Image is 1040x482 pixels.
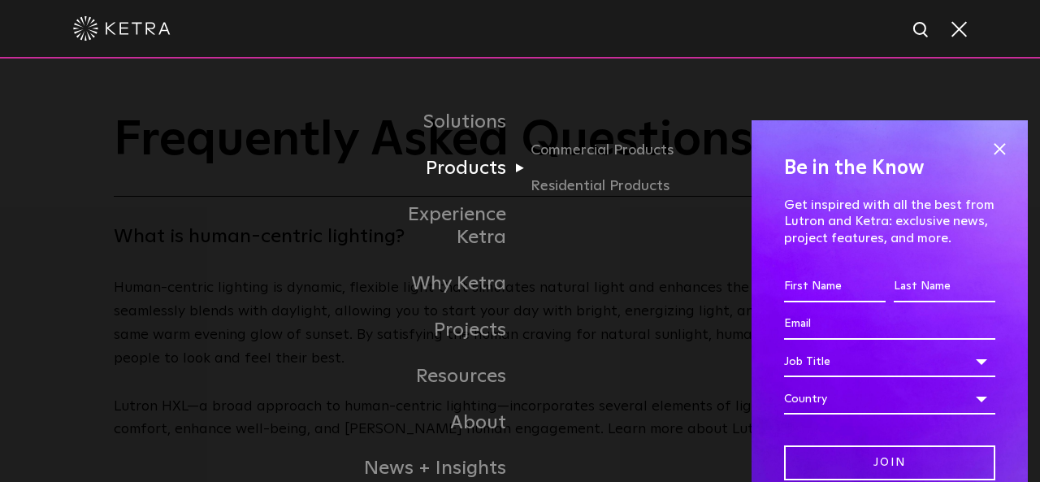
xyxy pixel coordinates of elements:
div: Country [784,384,995,415]
div: Job Title [784,346,995,377]
a: Solutions [353,99,520,145]
img: search icon [912,20,932,41]
a: Experience Ketra [353,192,520,262]
input: Last Name [894,271,995,302]
a: Projects [353,307,520,354]
input: First Name [784,271,886,302]
a: Why Ketra [353,261,520,307]
a: Residential Products [531,175,687,198]
h4: Be in the Know [784,153,995,184]
a: Products [353,145,520,192]
a: Resources [353,354,520,400]
a: About [353,400,520,446]
img: ketra-logo-2019-white [73,16,171,41]
input: Join [784,445,995,480]
input: Email [784,309,995,340]
p: Get inspired with all the best from Lutron and Ketra: exclusive news, project features, and more. [784,197,995,247]
a: Commercial Products [531,139,687,175]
